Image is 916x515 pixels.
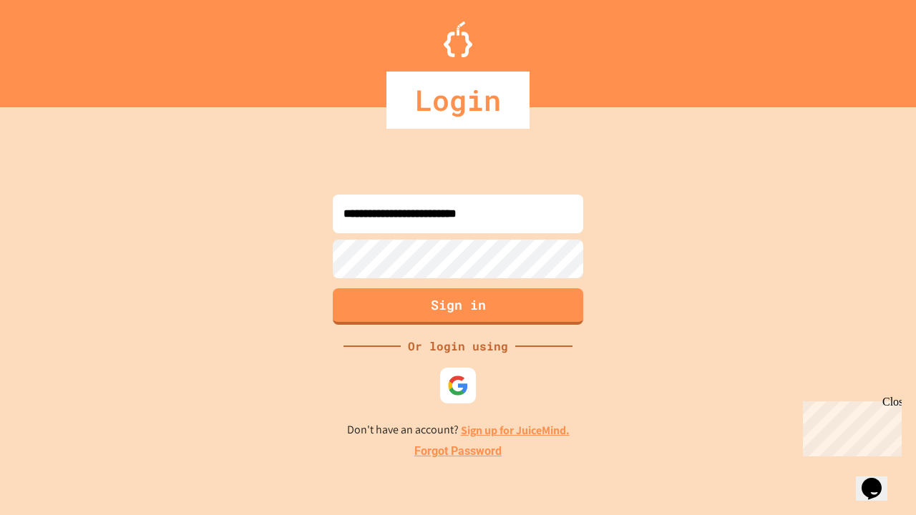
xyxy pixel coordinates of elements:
iframe: chat widget [856,458,902,501]
button: Sign in [333,288,583,325]
a: Sign up for JuiceMind. [461,423,570,438]
img: Logo.svg [444,21,472,57]
img: google-icon.svg [447,375,469,396]
div: Login [386,72,530,129]
div: Chat with us now!Close [6,6,99,91]
div: Or login using [401,338,515,355]
iframe: chat widget [797,396,902,456]
p: Don't have an account? [347,421,570,439]
a: Forgot Password [414,443,502,460]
